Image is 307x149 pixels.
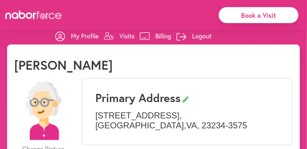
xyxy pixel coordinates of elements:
p: Visits [119,32,134,40]
a: Billing [140,25,171,47]
p: My Profile [71,32,99,40]
h3: Primary Address [95,91,279,105]
p: [STREET_ADDRESS] , [GEOGRAPHIC_DATA] , VA , 23234-3575 [95,111,279,131]
p: Billing [155,32,171,40]
a: My Profile [55,25,99,47]
img: efc20bcf08b0dac87679abea64c1faab.png [14,81,73,140]
h1: [PERSON_NAME] [14,57,113,73]
p: Logout [192,32,212,40]
a: Visits [104,25,134,47]
a: Logout [177,25,212,47]
div: Book a Visit [219,7,298,23]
